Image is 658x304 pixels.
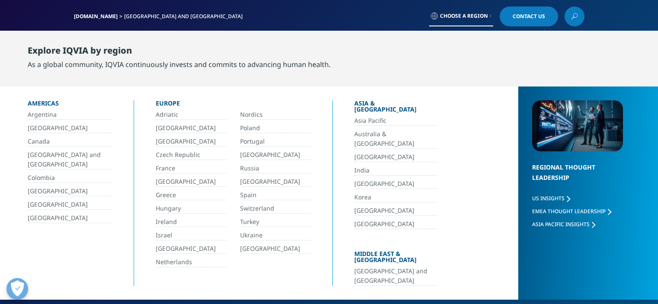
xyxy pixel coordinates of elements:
[240,204,311,214] a: Switzerland
[354,100,437,116] div: Asia & [GEOGRAPHIC_DATA]
[156,100,311,110] div: Europe
[440,13,488,19] span: Choose a Region
[532,195,570,202] a: US Insights
[124,13,246,20] div: [GEOGRAPHIC_DATA] and [GEOGRAPHIC_DATA]
[28,186,112,196] a: [GEOGRAPHIC_DATA]
[156,177,226,187] a: [GEOGRAPHIC_DATA]
[532,221,590,228] span: Asia Pacific Insights
[156,150,226,160] a: Czech Republic
[28,173,112,183] a: Colombia
[156,190,226,200] a: Greece
[156,123,226,133] a: [GEOGRAPHIC_DATA]
[354,152,437,162] a: [GEOGRAPHIC_DATA]
[28,45,331,59] div: Explore IQVIA by region
[354,206,437,216] a: [GEOGRAPHIC_DATA]
[354,166,437,176] a: India
[147,30,584,71] nav: Primary
[532,195,565,202] span: US Insights
[240,150,311,160] a: [GEOGRAPHIC_DATA]
[156,204,226,214] a: Hungary
[156,230,226,240] a: Israel
[240,230,311,240] a: Ukraine
[513,14,545,19] span: Contact Us
[532,100,623,151] img: 2093_analyzing-data-using-big-screen-display-and-laptop.png
[354,129,437,149] a: Australia & [GEOGRAPHIC_DATA]
[156,244,226,254] a: [GEOGRAPHIC_DATA]
[354,116,437,126] a: Asia Pacific
[354,266,437,286] a: [GEOGRAPHIC_DATA] and [GEOGRAPHIC_DATA]
[532,221,595,228] a: Asia Pacific Insights
[532,208,606,215] span: EMEA Thought Leadership
[240,110,311,120] a: Nordics
[156,110,226,120] a: Adriatic
[240,244,311,254] a: [GEOGRAPHIC_DATA]
[74,13,118,20] a: [DOMAIN_NAME]
[240,137,311,147] a: Portugal
[156,257,226,267] a: Netherlands
[354,179,437,189] a: [GEOGRAPHIC_DATA]
[6,278,28,300] button: Präferenzen öffnen
[240,123,311,133] a: Poland
[28,213,112,223] a: [GEOGRAPHIC_DATA]
[354,192,437,202] a: Korea
[156,217,226,227] a: Ireland
[28,100,112,110] div: Americas
[240,190,311,200] a: Spain
[532,208,611,215] a: EMEA Thought Leadership
[500,6,558,26] a: Contact Us
[28,110,112,120] a: Argentina
[156,163,226,173] a: France
[240,217,311,227] a: Turkey
[28,200,112,210] a: [GEOGRAPHIC_DATA]
[532,162,623,194] div: Regional Thought Leadership
[156,137,226,147] a: [GEOGRAPHIC_DATA]
[28,123,112,133] a: [GEOGRAPHIC_DATA]
[240,163,311,173] a: Russia
[240,177,311,187] a: [GEOGRAPHIC_DATA]
[354,251,437,266] div: Middle East & [GEOGRAPHIC_DATA]
[28,137,112,147] a: Canada
[28,150,112,170] a: [GEOGRAPHIC_DATA] and [GEOGRAPHIC_DATA]
[28,59,331,70] div: As a global community, IQVIA continuously invests and commits to advancing human health.
[354,219,437,229] a: [GEOGRAPHIC_DATA]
